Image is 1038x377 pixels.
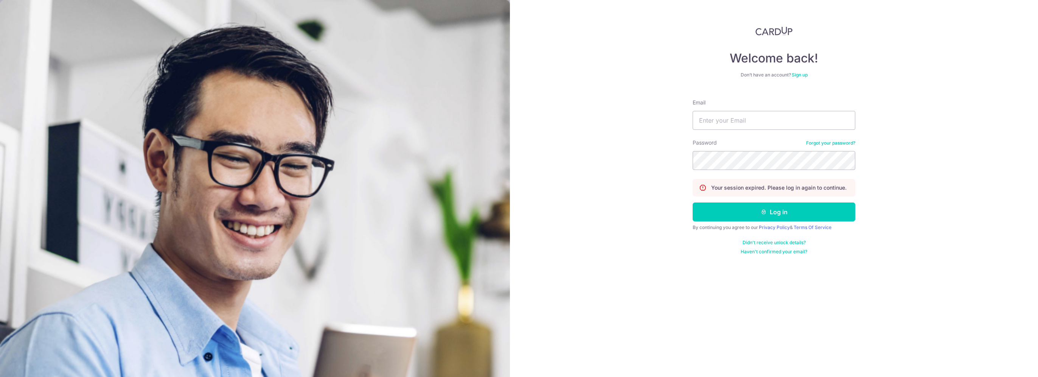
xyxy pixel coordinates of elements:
[693,203,855,221] button: Log in
[693,139,717,146] label: Password
[693,111,855,130] input: Enter your Email
[693,72,855,78] div: Don’t have an account?
[743,240,806,246] a: Didn't receive unlock details?
[711,184,847,192] p: Your session expired. Please log in again to continue.
[755,26,792,36] img: CardUp Logo
[693,51,855,66] h4: Welcome back!
[792,72,808,78] a: Sign up
[759,224,790,230] a: Privacy Policy
[693,99,705,106] label: Email
[693,224,855,231] div: By continuing you agree to our &
[794,224,831,230] a: Terms Of Service
[741,249,807,255] a: Haven't confirmed your email?
[806,140,855,146] a: Forgot your password?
